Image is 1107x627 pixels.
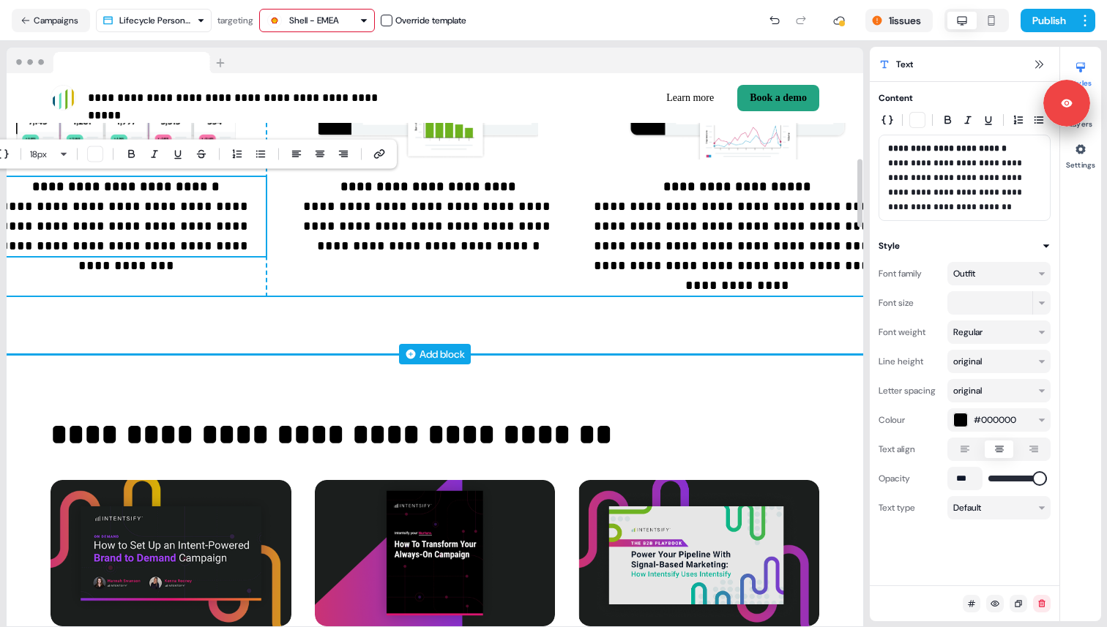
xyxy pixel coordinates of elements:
div: Font family [879,262,942,285]
div: Default [953,500,981,515]
img: Thumbnail image [578,480,819,626]
div: Shell - EMEA [289,13,339,28]
button: Publish [1021,9,1075,32]
button: 18px [24,146,59,163]
button: Campaigns [12,9,90,32]
div: targeting [217,13,253,28]
div: Letter spacing [879,379,942,402]
div: Font size [879,291,942,315]
img: Thumbnail image [315,480,556,626]
button: Outfit [947,262,1051,285]
div: Text type [879,496,942,519]
div: Opacity [879,467,942,490]
button: Settings [1060,138,1101,170]
button: Style [879,239,1051,253]
button: #000000 [947,408,1051,432]
div: Content [879,91,913,105]
div: Line height [879,350,942,373]
button: Book a demo [737,85,819,111]
div: original [953,354,982,369]
div: Override template [395,13,466,28]
div: Text align [879,438,942,461]
span: #000000 [974,413,1016,427]
span: 18 px [30,147,47,162]
div: Outfit [953,266,1035,281]
div: Learn moreBook a demo [441,85,819,111]
img: Thumbnail image [51,480,291,626]
button: Styles [1060,56,1101,88]
button: 1issues [865,9,933,32]
div: Font weight [879,320,942,344]
span: Text [896,57,913,72]
button: Shell - EMEA [259,9,375,32]
div: Regular [953,325,983,339]
button: Learn more [655,85,726,111]
div: Lifecycle Persona's [119,13,191,28]
div: Style [879,239,900,253]
div: original [953,383,982,398]
img: Browser topbar [7,48,231,74]
div: Colour [879,408,942,432]
div: Add block [420,347,465,361]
